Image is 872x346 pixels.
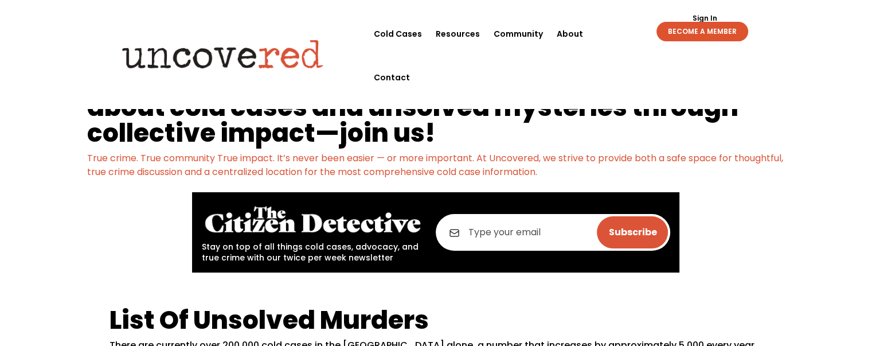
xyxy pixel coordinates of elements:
input: Type your email [436,214,670,251]
a: Contact [374,56,410,99]
div: Stay on top of all things cold cases, advocacy, and true crime with our twice per week newsletter [201,201,424,263]
a: Cold Cases [374,12,422,56]
img: Uncovered logo [112,32,333,76]
h1: We’re building a platform to help uncover answers about cold cases and unsolved mysteries through... [87,68,785,151]
img: The Citizen Detective [201,201,424,239]
a: Sign In [686,15,724,22]
a: —join us! [315,115,435,150]
a: Community [494,12,543,56]
a: True crime. True community True impact. It’s never been easier — or more important. At Uncovered,... [87,151,783,178]
h1: List Of Unsolved Murders [110,307,763,339]
a: About [557,12,583,56]
a: BECOME A MEMBER [656,22,748,41]
input: Subscribe [597,216,668,248]
a: Resources [436,12,480,56]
